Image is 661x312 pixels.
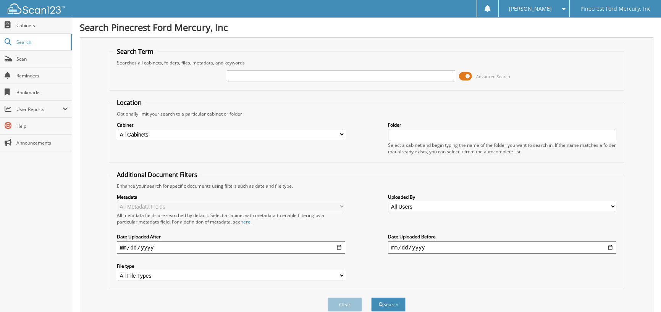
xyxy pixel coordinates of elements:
button: Clear [328,298,362,312]
iframe: Chat Widget [623,275,661,312]
span: Advanced Search [476,74,510,79]
span: Cabinets [16,22,68,29]
span: Pinecrest Ford Mercury, Inc [580,6,651,11]
label: Uploaded By [388,194,616,200]
input: end [388,241,616,254]
label: Cabinet [117,122,345,128]
label: Metadata [117,194,345,200]
div: All metadata fields are searched by default. Select a cabinet with metadata to enable filtering b... [117,212,345,225]
legend: Additional Document Filters [113,170,201,179]
legend: Search Term [113,47,157,56]
span: Reminders [16,72,68,79]
input: start [117,241,345,254]
span: Search [16,39,67,45]
div: Enhance your search for specific documents using filters such as date and file type. [113,183,620,189]
label: Date Uploaded After [117,233,345,240]
div: Optionally limit your search to a particular cabinet or folder [113,111,620,117]
span: Help [16,123,68,129]
span: [PERSON_NAME] [509,6,552,11]
img: scan123-logo-white.svg [8,3,65,14]
span: Bookmarks [16,89,68,96]
div: Searches all cabinets, folders, files, metadata, and keywords [113,60,620,66]
button: Search [371,298,406,312]
a: here [241,219,251,225]
h1: Search Pinecrest Ford Mercury, Inc [80,21,653,34]
span: Scan [16,56,68,62]
div: Select a cabinet and begin typing the name of the folder you want to search in. If the name match... [388,142,616,155]
label: File type [117,263,345,269]
label: Date Uploaded Before [388,233,616,240]
span: Announcements [16,140,68,146]
span: User Reports [16,106,63,113]
label: Folder [388,122,616,128]
legend: Location [113,98,145,107]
